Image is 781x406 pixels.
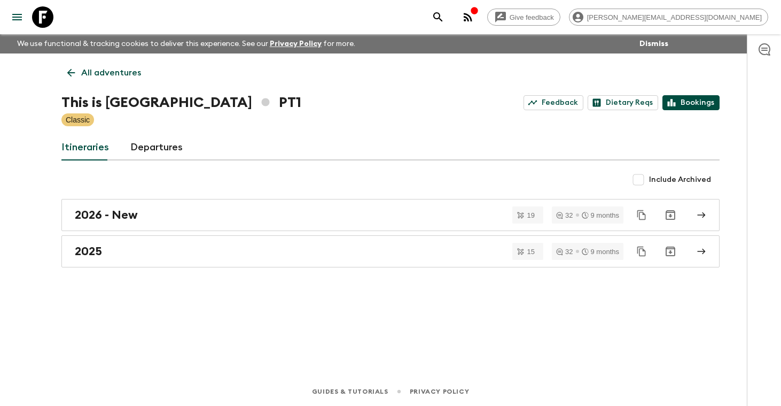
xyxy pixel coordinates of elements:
button: menu [6,6,28,28]
a: 2026 - New [61,199,720,231]
p: All adventures [81,66,141,79]
span: Give feedback [504,13,560,21]
h2: 2025 [75,244,102,258]
div: [PERSON_NAME][EMAIL_ADDRESS][DOMAIN_NAME] [569,9,768,26]
a: Departures [130,135,183,160]
button: search adventures [427,6,449,28]
button: Archive [660,241,681,262]
div: 9 months [582,248,619,255]
button: Archive [660,204,681,226]
div: 32 [556,248,573,255]
h2: 2026 - New [75,208,138,222]
p: We use functional & tracking cookies to deliver this experience. See our for more. [13,34,360,53]
a: Privacy Policy [270,40,322,48]
button: Dismiss [637,36,671,51]
a: Give feedback [487,9,560,26]
a: 2025 [61,235,720,267]
a: Dietary Reqs [588,95,658,110]
a: Feedback [524,95,583,110]
a: Itineraries [61,135,109,160]
button: Duplicate [632,242,651,261]
div: 32 [556,212,573,219]
span: Include Archived [649,174,711,185]
button: Duplicate [632,205,651,225]
a: Guides & Tutorials [312,386,388,397]
a: Privacy Policy [410,386,469,397]
p: Classic [66,114,90,125]
div: 9 months [582,212,619,219]
span: 15 [521,248,541,255]
span: 19 [521,212,541,219]
h1: This is [GEOGRAPHIC_DATA] PT1 [61,92,301,113]
span: [PERSON_NAME][EMAIL_ADDRESS][DOMAIN_NAME] [581,13,768,21]
a: All adventures [61,62,147,83]
a: Bookings [662,95,720,110]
